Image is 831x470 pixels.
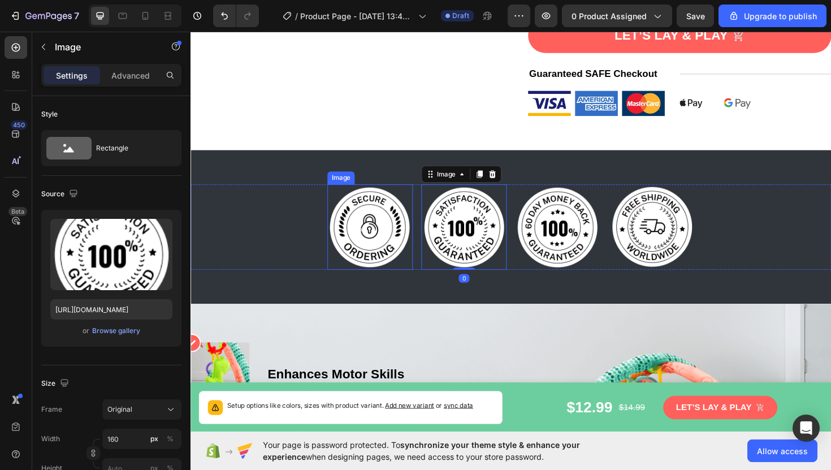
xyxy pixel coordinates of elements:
[500,387,621,411] button: Let’s lay & play
[111,70,150,81] p: Advanced
[83,324,89,338] span: or
[268,393,299,401] span: sync data
[719,5,826,27] button: Upgrade to publish
[55,40,151,54] p: Image
[344,163,434,253] img: Alt Image
[5,5,84,27] button: 7
[191,31,831,433] iframe: Design area
[92,326,140,336] div: Browse gallery
[747,439,817,462] button: Allow access
[163,432,177,446] button: px
[41,376,71,391] div: Size
[258,147,283,157] div: Image
[452,11,469,21] span: Draft
[206,393,258,401] span: Add new variant
[1,330,62,396] img: Alt Image
[38,391,299,403] p: Setup options like colors, sizes with product variant.
[8,207,27,216] div: Beta
[145,163,235,253] img: Alt Image
[102,429,181,449] input: px%
[295,10,298,22] span: /
[167,434,174,444] div: %
[11,120,27,130] div: 450
[443,163,534,253] img: Alt Image
[300,10,414,22] span: Product Page - [DATE] 13:47:45
[358,38,517,54] p: Guaranteed SAFE Checkout
[728,10,817,22] div: Upgrade to publish
[244,163,335,253] img: Alt Image
[107,404,132,415] span: Original
[41,109,58,119] div: Style
[50,299,172,320] input: https://example.com/image.jpg
[572,10,647,22] span: 0 product assigned
[213,5,259,27] div: Undo/Redo
[147,151,171,161] div: Image
[74,9,79,23] p: 7
[457,64,502,90] img: Alt Image
[452,391,482,407] div: $14.99
[507,64,552,90] img: Alt Image
[556,64,601,90] img: Alt Image
[41,404,62,415] label: Frame
[397,386,448,412] div: $12.99
[56,70,88,81] p: Settings
[263,440,580,462] span: synchronize your theme style & enhance your experience
[102,399,181,420] button: Original
[258,393,299,401] span: or
[407,64,452,90] img: Alt Image
[148,432,161,446] button: %
[96,135,165,161] div: Rectangle
[50,219,172,290] img: preview-image
[41,434,60,444] label: Width
[284,258,295,267] div: 0
[677,5,714,27] button: Save
[793,415,820,442] div: Open Intercom Messenger
[357,64,402,90] img: Alt Image
[757,445,808,457] span: Allow access
[686,11,705,21] span: Save
[81,353,226,374] p: Enhances Motor Skills
[514,394,594,404] div: Let’s lay & play
[562,5,672,27] button: 0 product assigned
[150,434,158,444] div: px
[92,325,141,337] button: Browse gallery
[41,187,80,202] div: Source
[263,439,624,463] span: Your page is password protected. To when designing pages, we need access to your store password.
